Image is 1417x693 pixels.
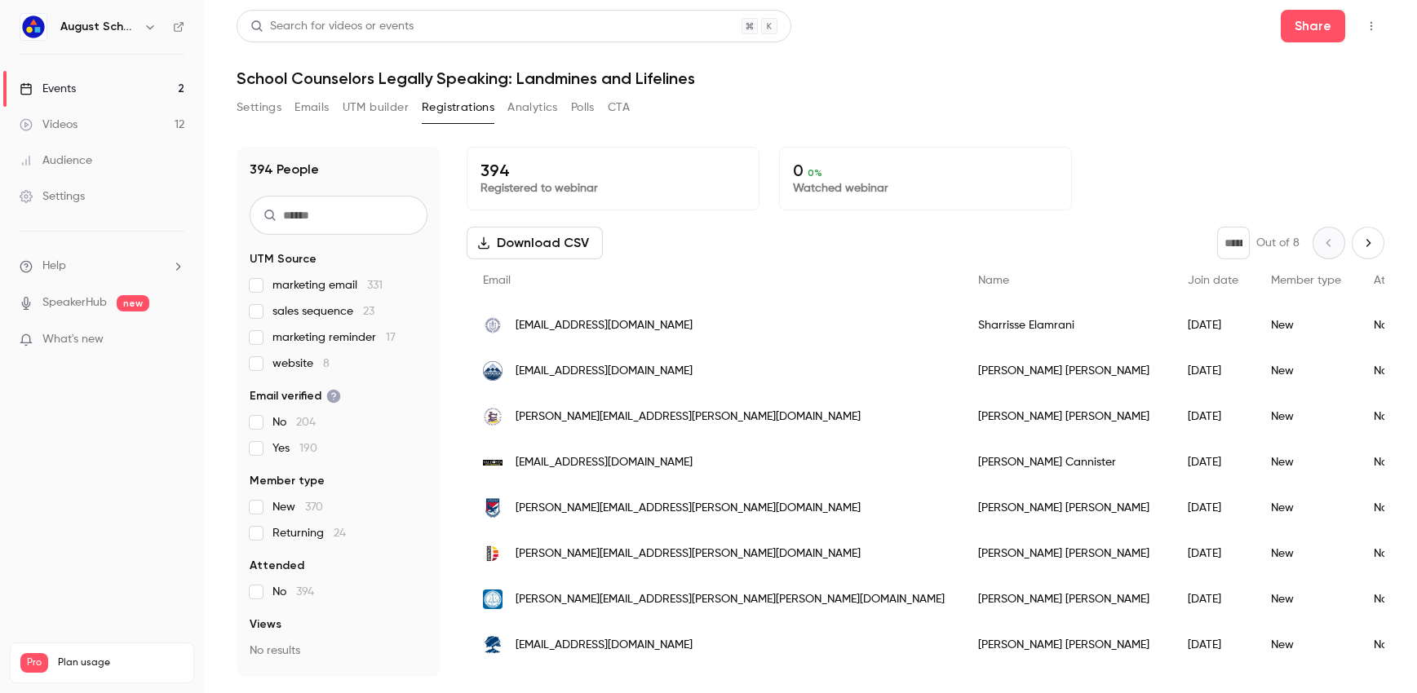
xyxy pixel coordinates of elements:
span: Member type [250,473,325,489]
span: Help [42,258,66,275]
div: [PERSON_NAME] [PERSON_NAME] [962,485,1171,531]
p: Out of 8 [1256,235,1300,251]
span: Join date [1188,275,1238,286]
button: UTM builder [343,95,409,121]
a: SpeakerHub [42,294,107,311]
h6: August Schools [60,19,137,35]
span: new [117,295,149,311]
div: Sharrisse Elamrani [962,302,1171,348]
button: CTA [608,95,630,121]
button: Next page [1352,227,1384,259]
button: Polls [571,95,595,121]
button: Settings [237,95,281,121]
span: [PERSON_NAME][EMAIL_ADDRESS][PERSON_NAME][DOMAIN_NAME] [516,500,861,517]
div: New [1255,622,1357,668]
p: Registered to webinar [480,180,746,196]
img: clayton.k12.ga.us [483,589,503,609]
span: marketing reminder [272,329,396,346]
span: 331 [367,280,383,291]
span: Views [250,616,281,633]
div: Audience [20,152,92,169]
img: lumpkinschools.com [483,407,503,426]
span: Email verified [250,388,341,404]
div: [DATE] [1171,622,1255,668]
span: [EMAIL_ADDRESS][DOMAIN_NAME] [516,454,693,471]
div: Search for videos or events [250,18,414,35]
img: docoschools.org [483,544,503,563]
li: help-dropdown-opener [20,258,184,275]
h1: School Counselors Legally Speaking: Landmines and Lifelines [237,68,1384,88]
span: sales sequence [272,303,374,320]
img: wataugaschools.org [483,361,503,381]
span: Yes [272,440,317,457]
span: Pro [20,653,48,673]
div: New [1255,348,1357,394]
span: 190 [299,443,317,454]
img: gocats.org [483,460,503,466]
img: rsdmo.org [483,635,503,655]
span: What's new [42,331,104,348]
div: [PERSON_NAME] [PERSON_NAME] [962,622,1171,668]
div: [PERSON_NAME] Cannister [962,439,1171,485]
p: 394 [480,161,746,180]
div: New [1255,485,1357,531]
div: Settings [20,188,85,205]
div: [PERSON_NAME] [PERSON_NAME] [962,576,1171,622]
span: Member type [1271,275,1341,286]
img: August Schools [20,14,46,40]
span: 204 [296,417,316,428]
span: 23 [363,306,374,317]
span: marketing email [272,277,383,294]
div: [DATE] [1171,576,1255,622]
span: 394 [296,586,314,598]
span: 8 [323,358,330,369]
span: 24 [334,527,346,539]
span: New [272,499,323,515]
span: [EMAIL_ADDRESS][DOMAIN_NAME] [516,637,693,654]
span: [PERSON_NAME][EMAIL_ADDRESS][PERSON_NAME][DOMAIN_NAME] [516,408,861,426]
button: Download CSV [467,227,603,259]
span: Returning [272,525,346,541]
span: UTM Source [250,251,317,267]
div: Videos [20,117,77,133]
div: [DATE] [1171,348,1255,394]
div: [DATE] [1171,439,1255,485]
div: [DATE] [1171,485,1255,531]
div: New [1255,394,1357,439]
img: dcssga.org [483,316,503,335]
img: lincolncharter.org [483,498,503,518]
iframe: Noticeable Trigger [165,333,184,347]
div: [PERSON_NAME] [PERSON_NAME] [962,531,1171,576]
div: New [1255,302,1357,348]
p: No results [250,642,427,659]
div: [DATE] [1171,394,1255,439]
button: Registrations [422,95,494,121]
p: 0 [793,161,1058,180]
span: [PERSON_NAME][EMAIL_ADDRESS][PERSON_NAME][PERSON_NAME][DOMAIN_NAME] [516,591,945,608]
span: 370 [305,501,323,513]
div: New [1255,531,1357,576]
span: No [272,584,314,600]
span: website [272,355,330,372]
div: [DATE] [1171,531,1255,576]
span: No [272,414,316,430]
div: Events [20,81,76,97]
div: [DATE] [1171,302,1255,348]
div: New [1255,576,1357,622]
h1: 394 People [250,160,319,179]
p: Watched webinar [793,180,1058,196]
span: 0 % [808,167,822,179]
span: Plan usage [58,656,184,669]
span: [EMAIL_ADDRESS][DOMAIN_NAME] [516,363,693,380]
button: Share [1281,10,1345,42]
span: [EMAIL_ADDRESS][DOMAIN_NAME] [516,317,693,334]
span: 17 [386,332,396,343]
span: Referrer [250,675,295,691]
span: Email [483,275,511,286]
span: Attended [250,558,304,574]
span: [PERSON_NAME][EMAIL_ADDRESS][PERSON_NAME][DOMAIN_NAME] [516,545,861,563]
button: Emails [294,95,329,121]
button: Analytics [507,95,558,121]
div: [PERSON_NAME] [PERSON_NAME] [962,394,1171,439]
div: [PERSON_NAME] [PERSON_NAME] [962,348,1171,394]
